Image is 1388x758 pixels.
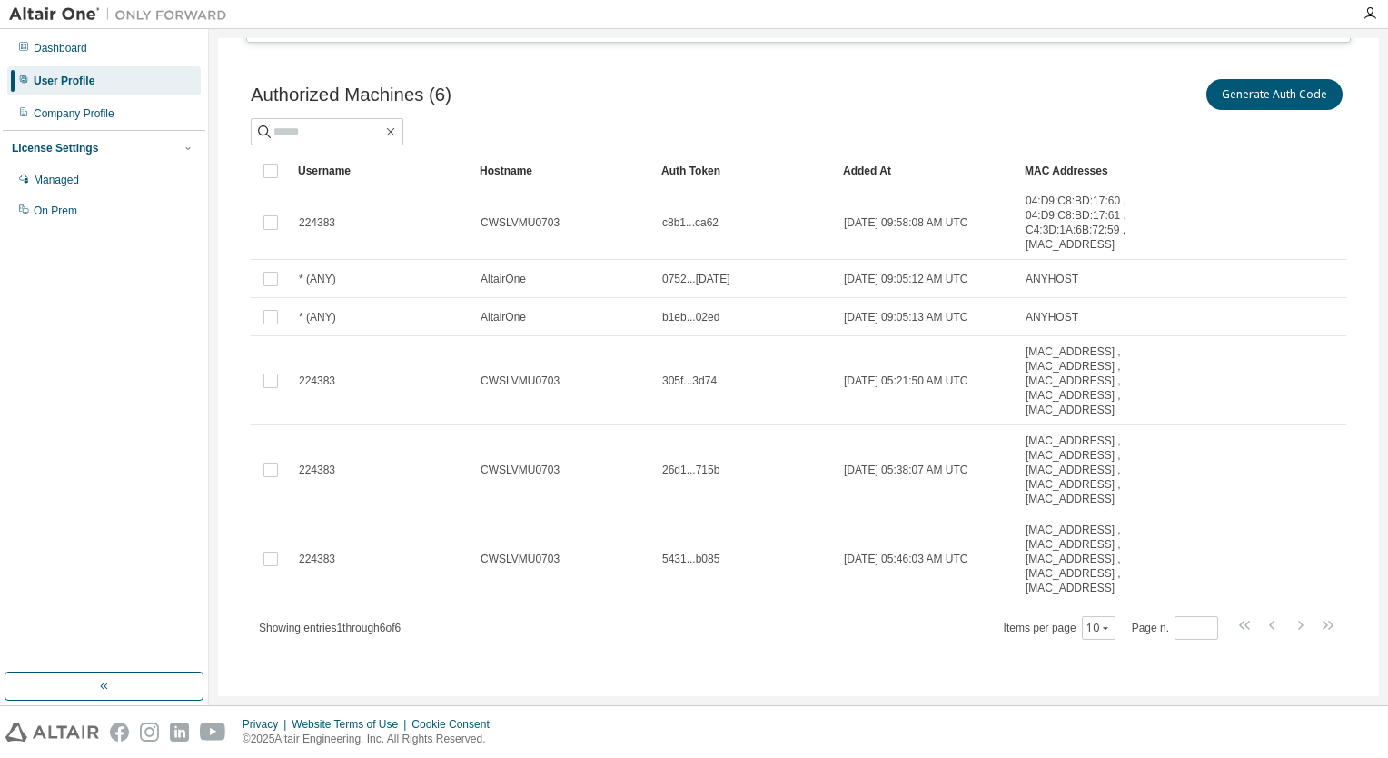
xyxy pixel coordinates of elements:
[1026,434,1145,506] span: [MAC_ADDRESS] , [MAC_ADDRESS] , [MAC_ADDRESS] , [MAC_ADDRESS] , [MAC_ADDRESS]
[298,156,465,185] div: Username
[843,156,1010,185] div: Added At
[299,374,335,388] span: 224383
[259,622,401,634] span: Showing entries 1 through 6 of 6
[34,106,114,121] div: Company Profile
[34,74,94,88] div: User Profile
[9,5,236,24] img: Altair One
[844,215,968,230] span: [DATE] 09:58:08 AM UTC
[662,215,719,230] span: c8b1...ca62
[481,552,560,566] span: CWSLVMU0703
[1026,194,1145,252] span: 04:D9:C8:BD:17:60 , 04:D9:C8:BD:17:61 , C4:3D:1A:6B:72:59 , [MAC_ADDRESS]
[481,310,526,324] span: AltairOne
[292,717,411,732] div: Website Terms of Use
[1206,79,1343,110] button: Generate Auth Code
[34,204,77,218] div: On Prem
[481,272,526,286] span: AltairOne
[480,156,647,185] div: Hostname
[5,723,99,742] img: altair_logo.svg
[844,374,968,388] span: [DATE] 05:21:50 AM UTC
[34,41,87,55] div: Dashboard
[661,156,828,185] div: Auth Token
[299,552,335,566] span: 224383
[251,85,451,105] span: Authorized Machines (6)
[662,463,719,477] span: 26d1...715b
[243,717,292,732] div: Privacy
[140,723,159,742] img: instagram.svg
[411,717,500,732] div: Cookie Consent
[844,310,968,324] span: [DATE] 09:05:13 AM UTC
[170,723,189,742] img: linkedin.svg
[34,173,79,187] div: Managed
[12,141,98,155] div: License Settings
[481,215,560,230] span: CWSLVMU0703
[299,463,335,477] span: 224383
[1026,523,1145,595] span: [MAC_ADDRESS] , [MAC_ADDRESS] , [MAC_ADDRESS] , [MAC_ADDRESS] , [MAC_ADDRESS]
[844,552,968,566] span: [DATE] 05:46:03 AM UTC
[662,552,719,566] span: 5431...b085
[299,272,336,286] span: * (ANY)
[299,310,336,324] span: * (ANY)
[243,732,501,747] p: © 2025 Altair Engineering, Inc. All Rights Reserved.
[1004,616,1115,640] span: Items per page
[1026,310,1078,324] span: ANYHOST
[1132,616,1218,640] span: Page n.
[844,272,968,286] span: [DATE] 09:05:12 AM UTC
[1026,344,1145,417] span: [MAC_ADDRESS] , [MAC_ADDRESS] , [MAC_ADDRESS] , [MAC_ADDRESS] , [MAC_ADDRESS]
[200,723,226,742] img: youtube.svg
[844,463,968,477] span: [DATE] 05:38:07 AM UTC
[662,310,719,324] span: b1eb...02ed
[1086,621,1111,635] button: 10
[299,215,335,230] span: 224383
[481,374,560,388] span: CWSLVMU0703
[1025,156,1146,185] div: MAC Addresses
[662,374,717,388] span: 305f...3d74
[110,723,129,742] img: facebook.svg
[481,463,560,477] span: CWSLVMU0703
[662,272,729,286] span: 0752...[DATE]
[1026,272,1078,286] span: ANYHOST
